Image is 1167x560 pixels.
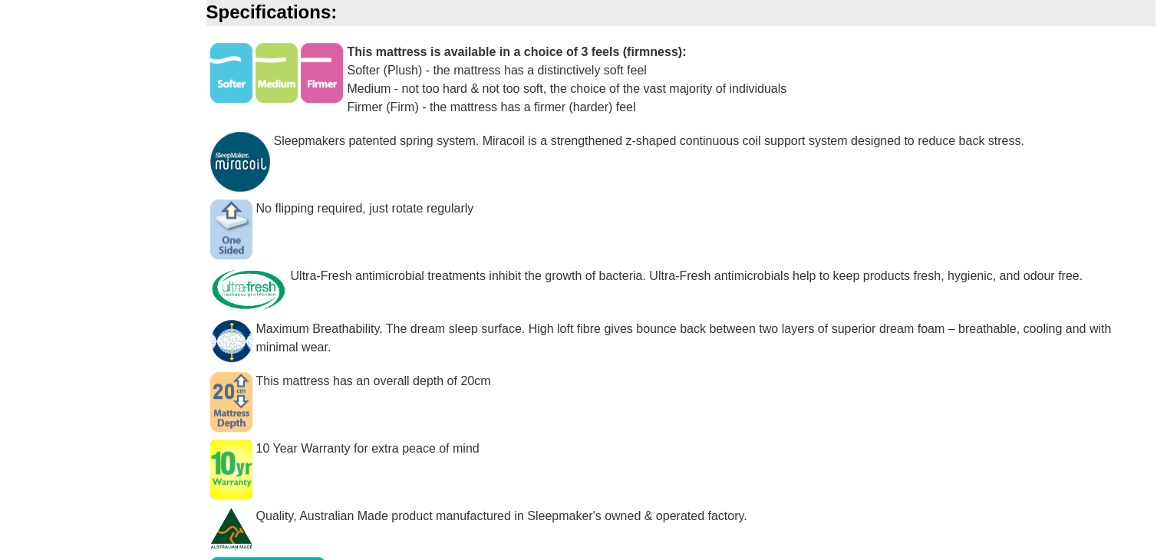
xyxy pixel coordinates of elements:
b: This mattress is available in a choice of 3 feels (firmness): [347,45,686,58]
img: Miracoil Classic [210,132,270,192]
div: Sleepmakers patented spring system. Miracoil is a strengthened z-shaped continuous coil support s... [206,132,1156,166]
img: Medium Firmness [255,43,298,103]
img: One Sided [210,199,252,259]
div: This mattress has an overall depth of 20cm [206,372,1156,406]
img: Firm Firmness [301,43,343,103]
img: 10 Year Warranty [210,440,252,499]
div: Quality, Australian Made product manufactured in Sleepmaker's owned & operated factory. [206,507,1156,541]
div: 10 Year Warranty for extra peace of mind [206,440,1156,473]
img: Australian Made [210,507,252,549]
img: Ultra Fresh [210,267,287,312]
img: Plush Firmness [210,43,252,103]
div: Ultra-Fresh antimicrobial treatments inhibit the growth of bacteria. Ultra-Fresh antimicrobials h... [206,267,1156,301]
div: Maximum Breathability. The dream sleep surface. High loft fibre gives bounce back between two lay... [206,320,1156,372]
div: No flipping required, just rotate regularly [206,199,1156,233]
img: Climatix Quilt [210,320,252,362]
div: Softer (Plush) - the mattress has a distinctively soft feel Medium - not too hard & not too soft,... [206,43,1156,132]
img: 20cm Deep [210,372,252,432]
